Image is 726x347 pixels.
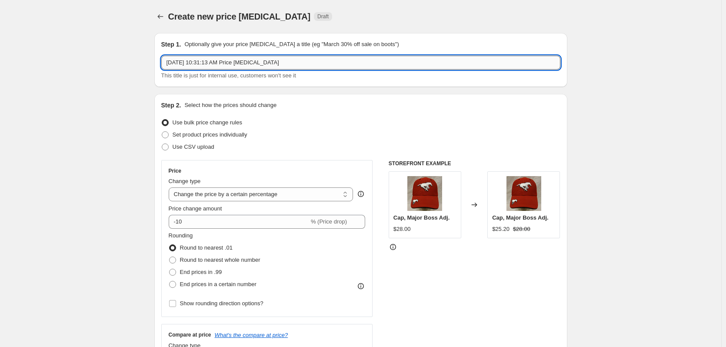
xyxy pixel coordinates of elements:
[492,225,510,234] div: $25.20
[356,190,365,198] div: help
[168,12,311,21] span: Create new price [MEDICAL_DATA]
[393,225,411,234] div: $28.00
[180,281,256,287] span: End prices in a certain number
[161,56,560,70] input: 30% off holiday sale
[161,72,296,79] span: This title is just for internal use, customers won't see it
[169,331,211,338] h3: Compare at price
[215,332,288,338] button: What's the compare at price?
[173,143,214,150] span: Use CSV upload
[169,215,309,229] input: -15
[161,101,181,110] h2: Step 2.
[393,214,450,221] span: Cap, Major Boss Adj.
[173,131,247,138] span: Set product prices individually
[311,218,347,225] span: % (Price drop)
[389,160,560,167] h6: STOREFRONT EXAMPLE
[169,167,181,174] h3: Price
[161,40,181,49] h2: Step 1.
[180,300,263,307] span: Show rounding direction options?
[180,269,222,275] span: End prices in .99
[169,205,222,212] span: Price change amount
[184,40,399,49] p: Optionally give your price [MEDICAL_DATA] a title (eg "March 30% off sale on boots")
[492,214,549,221] span: Cap, Major Boss Adj.
[407,176,442,211] img: 035002_Red_80x.jpg
[180,257,260,263] span: Round to nearest whole number
[154,10,167,23] button: Price change jobs
[169,178,201,184] span: Change type
[513,225,530,234] strike: $28.00
[184,101,276,110] p: Select how the prices should change
[180,244,233,251] span: Round to nearest .01
[506,176,541,211] img: 035002_Red_80x.jpg
[317,13,329,20] span: Draft
[173,119,242,126] span: Use bulk price change rules
[169,232,193,239] span: Rounding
